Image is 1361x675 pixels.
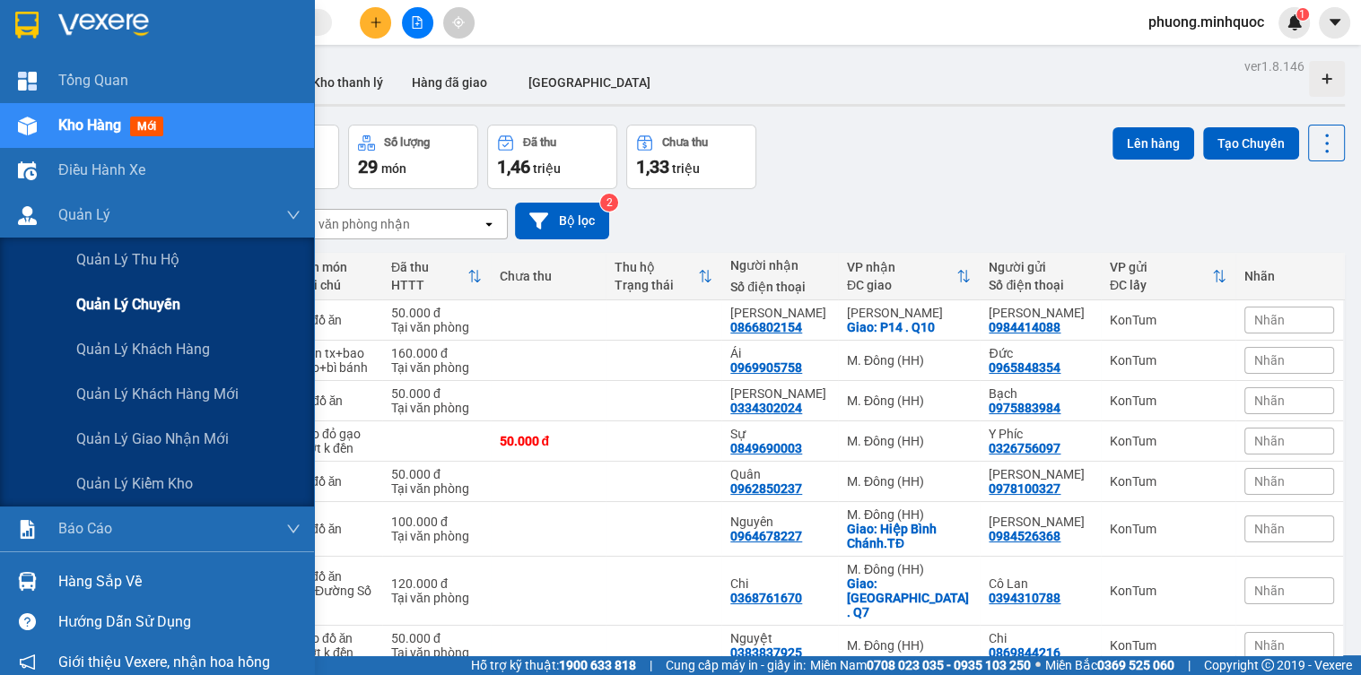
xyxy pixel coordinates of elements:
[1110,394,1226,408] div: KonTum
[730,576,829,591] div: Chi
[1254,353,1285,368] span: Nhãn
[487,125,617,189] button: Đã thu1,46 triệu
[515,203,609,239] button: Bộ lọc
[58,517,112,540] span: Báo cáo
[989,320,1060,334] div: 0984414088
[76,472,193,495] span: Quản lý kiểm kho
[847,278,957,292] div: ĐC giao
[1097,658,1174,672] strong: 0369 525 060
[1254,394,1285,408] span: Nhãn
[298,313,373,327] div: tx đồ ăn
[847,353,972,368] div: M. Đông (HH)
[847,260,957,274] div: VP nhận
[391,278,467,292] div: HTTT
[298,278,373,292] div: Ghi chú
[298,260,373,274] div: Tên món
[298,522,373,536] div: tx đồ ăn
[1254,474,1285,489] span: Nhãn
[391,346,482,360] div: 160.000 đ
[443,7,475,39] button: aim
[391,360,482,375] div: Tại văn phòng
[1287,14,1303,30] img: icon-new-feature
[391,631,482,645] div: 50.000 đ
[382,253,491,300] th: Toggle SortBy
[298,427,373,441] div: bao đỏ gạo
[1110,584,1226,598] div: KonTum
[397,61,502,104] button: Hàng đã giao
[391,576,482,591] div: 120.000 đ
[348,125,478,189] button: Số lượng29món
[730,280,829,294] div: Số điện thoại
[1203,127,1299,160] button: Tạo Chuyến
[286,208,301,222] span: down
[1244,269,1334,283] div: Nhãn
[76,428,229,450] span: Quản lý giao nhận mới
[381,161,406,176] span: món
[989,591,1060,605] div: 0394310788
[391,306,482,320] div: 50.000 đ
[650,655,652,675] span: |
[391,320,482,334] div: Tại văn phòng
[989,360,1060,375] div: 0965848354
[18,72,37,91] img: dashboard-icon
[58,651,270,673] span: Giới thiệu Vexere, nhận hoa hồng
[130,117,163,136] span: mới
[989,481,1060,496] div: 0978100327
[298,569,373,584] div: tx đồ ăn
[1112,127,1194,160] button: Lên hàng
[58,203,110,226] span: Quản Lý
[867,658,1031,672] strong: 0708 023 035 - 0935 103 250
[1254,313,1285,327] span: Nhãn
[482,217,496,231] svg: open
[298,61,397,104] button: Kho thanh lý
[358,156,378,177] span: 29
[1110,353,1226,368] div: KonTum
[730,591,802,605] div: 0368761670
[615,278,698,292] div: Trạng thái
[989,306,1092,320] div: Vân
[1045,655,1174,675] span: Miền Bắc
[18,161,37,180] img: warehouse-icon
[847,474,972,489] div: M. Đông (HH)
[666,655,806,675] span: Cung cấp máy in - giấy in:
[391,386,482,401] div: 50.000 đ
[298,584,373,612] div: 58 Đường Số 10
[1110,278,1212,292] div: ĐC lấy
[600,194,618,212] sup: 2
[19,613,36,630] span: question-circle
[730,645,802,660] div: 0383837925
[989,576,1092,591] div: Cô Lan
[1327,14,1343,30] span: caret-down
[1254,434,1285,448] span: Nhãn
[298,631,373,645] div: bao đồ ăn
[847,507,972,522] div: M. Đông (HH)
[989,515,1092,529] div: Vương
[615,260,698,274] div: Thu hộ
[1035,662,1041,669] span: ⚪️
[1110,474,1226,489] div: KonTum
[19,653,36,671] span: notification
[497,156,530,177] span: 1,46
[1319,7,1350,39] button: caret-down
[662,136,708,149] div: Chưa thu
[1254,584,1285,598] span: Nhãn
[391,591,482,605] div: Tại văn phòng
[1110,260,1212,274] div: VP gửi
[847,522,972,550] div: Giao: Hiệp Bình Chánh.TĐ
[471,655,636,675] span: Hỗ trợ kỹ thuật:
[1110,522,1226,536] div: KonTum
[1299,8,1305,21] span: 1
[500,434,598,448] div: 50.000 đ
[391,481,482,496] div: Tại văn phòng
[384,136,430,149] div: Số lượng
[847,562,972,576] div: M. Đông (HH)
[730,306,829,320] div: Linh Đan
[730,258,829,273] div: Người nhận
[58,159,145,181] span: Điều hành xe
[1309,61,1345,97] div: Tạo kho hàng mới
[847,320,972,334] div: Giao: P14 . Q10
[298,645,373,660] div: Ướt k đền
[391,401,482,415] div: Tại văn phòng
[391,515,482,529] div: 100.000 đ
[1244,56,1304,76] div: ver 1.8.146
